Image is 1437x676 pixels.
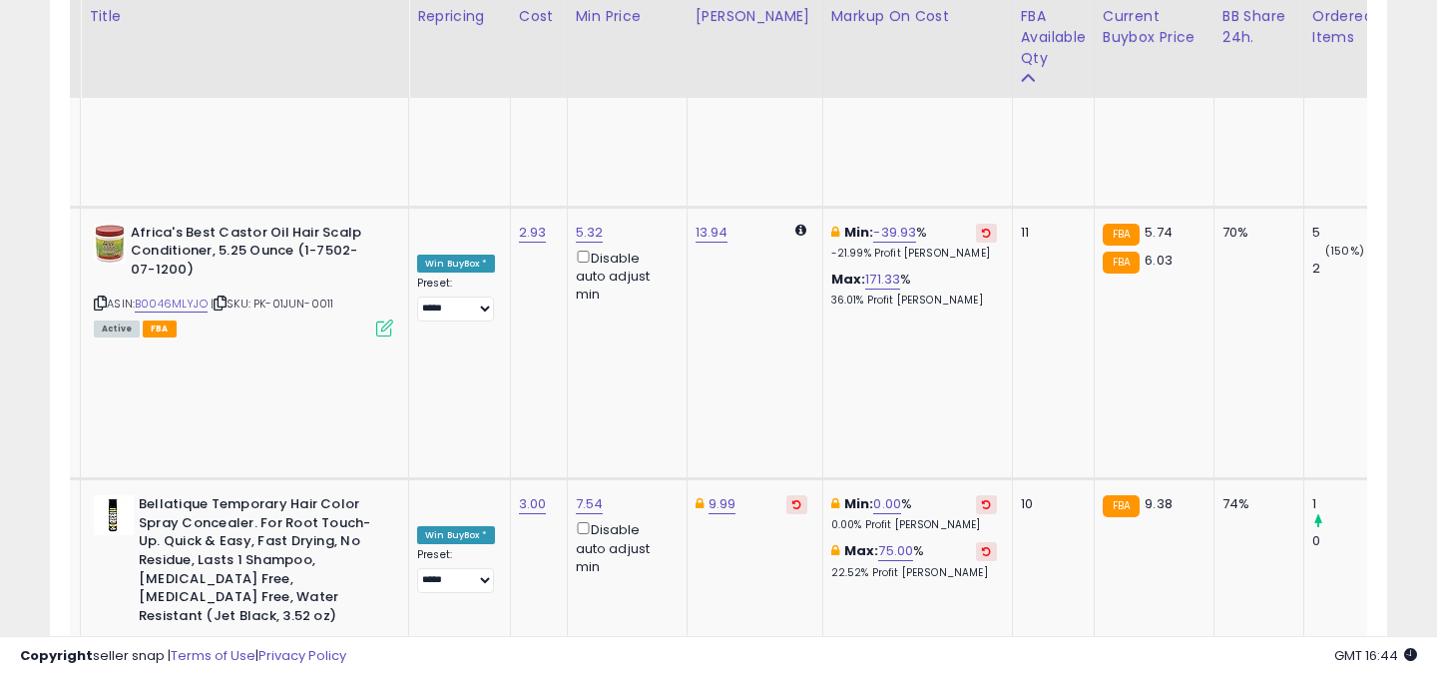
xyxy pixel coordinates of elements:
[1021,224,1079,242] div: 11
[519,6,559,27] div: Cost
[1312,260,1393,278] div: 2
[831,518,997,532] p: 0.00% Profit [PERSON_NAME]
[1103,6,1205,48] div: Current Buybox Price
[1334,646,1417,665] span: 2025-10-6 16:44 GMT
[831,566,997,580] p: 22.52% Profit [PERSON_NAME]
[844,494,874,513] b: Min:
[831,294,997,308] p: 36.01% Profit [PERSON_NAME]
[831,224,997,261] div: %
[94,224,126,264] img: 415dtbX59kL._SL40_.jpg
[131,224,373,285] b: Africa's Best Castor Oil Hair Scalp Conditioner, 5.25 Ounce (1-7502-07-1200)
[417,548,495,593] div: Preset:
[865,270,900,290] a: 171.33
[1145,223,1173,242] span: 5.74
[873,223,916,243] a: -39.93
[878,541,913,561] a: 75.00
[831,542,997,579] div: %
[1312,224,1393,242] div: 5
[1145,251,1173,270] span: 6.03
[20,647,346,666] div: seller snap | |
[139,495,381,630] b: Bellatique Temporary Hair Color Spray Concealer. For Root Touch-Up. Quick & Easy, Fast Drying, No...
[258,646,346,665] a: Privacy Policy
[94,321,140,338] span: All listings currently available for purchase on Amazon
[831,247,997,261] p: -21.99% Profit [PERSON_NAME]
[576,247,672,305] div: Disable auto adjust min
[844,541,879,560] b: Max:
[576,494,604,514] a: 7.54
[1312,495,1393,513] div: 1
[135,296,208,313] a: B0046MLYJO
[709,494,736,514] a: 9.99
[576,6,679,27] div: Min Price
[519,223,547,243] a: 2.93
[1325,243,1364,259] small: (150%)
[696,223,728,243] a: 13.94
[831,270,866,289] b: Max:
[417,6,502,27] div: Repricing
[89,6,400,27] div: Title
[696,6,814,27] div: [PERSON_NAME]
[873,494,901,514] a: 0.00
[1312,532,1393,550] div: 0
[831,6,1004,27] div: Markup on Cost
[1145,494,1173,513] span: 9.38
[211,296,333,312] span: | SKU: PK-01JUN-0011
[831,271,997,308] div: %
[171,646,255,665] a: Terms of Use
[1312,6,1385,48] div: Ordered Items
[1021,6,1086,69] div: FBA Available Qty
[94,224,393,335] div: ASIN:
[417,277,495,322] div: Preset:
[1222,224,1288,242] div: 70%
[1103,224,1140,246] small: FBA
[143,321,177,338] span: FBA
[1222,6,1295,48] div: BB Share 24h.
[1021,495,1079,513] div: 10
[831,495,997,532] div: %
[1222,495,1288,513] div: 74%
[417,526,495,544] div: Win BuyBox *
[844,223,874,242] b: Min:
[519,494,547,514] a: 3.00
[576,518,672,576] div: Disable auto adjust min
[1103,495,1140,517] small: FBA
[417,255,495,273] div: Win BuyBox *
[94,495,134,535] img: 41x6VVCSWFL._SL40_.jpg
[20,646,93,665] strong: Copyright
[1103,252,1140,274] small: FBA
[576,223,604,243] a: 5.32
